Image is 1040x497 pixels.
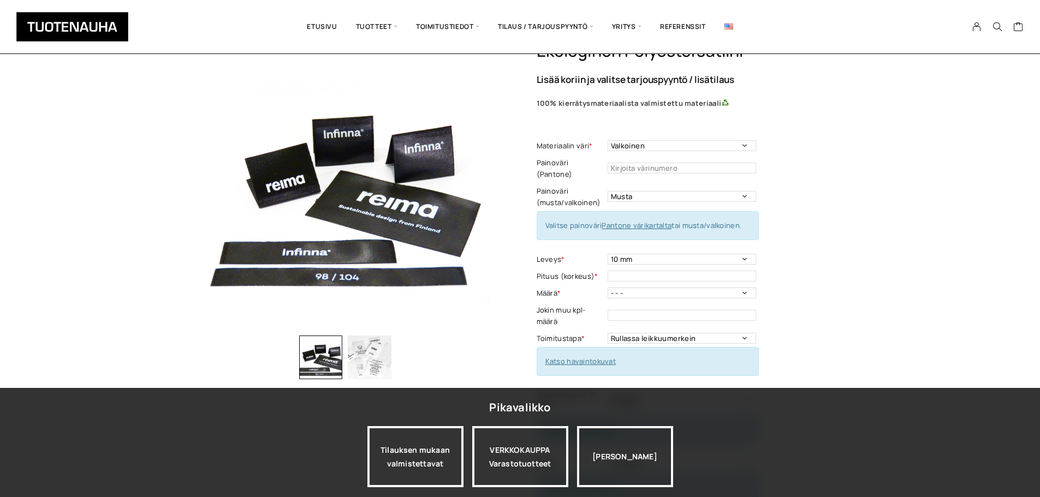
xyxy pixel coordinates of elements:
input: Kirjoita värinumero [608,163,756,173]
a: Pantone värikartalta [602,220,671,230]
h1: Ekologinen polyestersatiini [537,41,840,61]
label: Pituus (korkeus) [537,271,605,282]
span: Tuotteet [347,8,407,45]
a: Etusivu [298,8,346,45]
label: Painoväri (Pantone) [537,157,605,180]
span: Toimitustiedot [407,8,489,45]
b: 100% kierrätysmateriaalista valmistettu materiaali [537,98,722,108]
label: Määrä [537,288,605,299]
div: [PERSON_NAME] [577,426,673,487]
a: VERKKOKAUPPAVarastotuotteet [472,426,568,487]
img: English [724,23,733,29]
a: Katso havaintokuvat [545,356,616,366]
button: Search [987,22,1008,32]
label: Painoväri (musta/valkoinen) [537,185,605,208]
span: Yritys [603,8,651,45]
a: Cart [1013,21,1024,34]
a: Tilauksen mukaan valmistettavat [367,426,463,487]
span: Valitse painoväri tai musta/valkoinen. [545,220,742,230]
img: Ekologinen polyestersatiini 2 [348,336,391,379]
span: Tilaus / Tarjouspyyntö [489,8,603,45]
label: Leveys [537,254,605,265]
label: Materiaalin väri [537,140,605,152]
img: b7c32725-09ce-47bb-a0e3-3e9b7acc3c9a [201,41,490,330]
p: Lisää koriin ja valitse tarjouspyyntö / lisätilaus [537,75,840,84]
label: Jokin muu kpl-määrä [537,304,605,327]
a: Referenssit [651,8,715,45]
img: Tuotenauha Oy [16,12,128,41]
img: ♻️ [722,99,729,106]
div: VERKKOKAUPPA Varastotuotteet [472,426,568,487]
a: My Account [966,22,988,32]
label: Toimitustapa [537,333,605,344]
div: Pikavalikko [489,398,550,417]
